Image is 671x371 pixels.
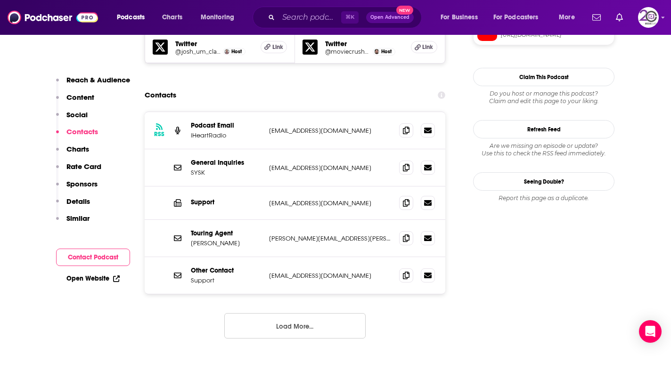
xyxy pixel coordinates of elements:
[154,130,164,138] h3: RSS
[473,142,614,157] div: Are we missing an episode or update? Use this to check the RSS feed immediately.
[66,162,101,171] p: Rate Card
[56,75,130,93] button: Reach & Audience
[374,49,379,54] img: Chuck Bryant
[8,8,98,26] img: Podchaser - Follow, Share and Rate Podcasts
[194,10,246,25] button: open menu
[56,127,98,145] button: Contacts
[487,10,552,25] button: open menu
[191,131,262,139] p: iHeartRadio
[56,214,90,231] button: Similar
[145,86,176,104] h2: Contacts
[278,10,341,25] input: Search podcasts, credits, & more...
[191,276,262,284] p: Support
[261,41,287,53] a: Link
[191,121,262,129] p: Podcast Email
[381,48,392,55] span: Host
[639,320,662,343] div: Open Intercom Messenger
[224,313,366,339] button: Load More...
[56,110,88,128] button: Social
[66,93,94,102] p: Content
[191,159,262,167] p: General Inquiries
[473,172,614,191] a: Seeing Double?
[56,93,94,110] button: Content
[396,6,413,15] span: New
[638,7,659,28] img: User Profile
[473,120,614,138] button: Refresh Feed
[441,11,478,24] span: For Business
[269,199,392,207] p: [EMAIL_ADDRESS][DOMAIN_NAME]
[56,145,89,162] button: Charts
[272,43,283,51] span: Link
[162,11,182,24] span: Charts
[110,10,157,25] button: open menu
[269,272,392,280] p: [EMAIL_ADDRESS][DOMAIN_NAME]
[66,179,98,188] p: Sponsors
[269,164,392,172] p: [EMAIL_ADDRESS][DOMAIN_NAME]
[66,110,88,119] p: Social
[191,266,262,274] p: Other Contact
[191,229,262,237] p: Touring Agent
[434,10,490,25] button: open menu
[175,39,253,48] h5: Twitter
[473,68,614,86] button: Claim This Podcast
[191,169,262,177] p: SYSK
[473,90,614,97] span: Do you host or manage this podcast?
[56,197,90,214] button: Details
[66,274,120,282] a: Open Website
[66,145,89,153] p: Charts
[473,194,614,202] div: Report this page as a duplicate.
[589,9,605,25] a: Show notifications dropdown
[269,127,392,135] p: [EMAIL_ADDRESS][DOMAIN_NAME]
[201,11,234,24] span: Monitoring
[156,10,188,25] a: Charts
[325,39,403,48] h5: Twitter
[262,7,431,28] div: Search podcasts, credits, & more...
[56,249,130,266] button: Contact Podcast
[552,10,587,25] button: open menu
[325,48,370,55] a: @moviecrushpod
[559,11,575,24] span: More
[501,32,610,39] span: https://www.youtube.com/@stuffyoushouldknow
[66,75,130,84] p: Reach & Audience
[612,9,627,25] a: Show notifications dropdown
[493,11,539,24] span: For Podcasters
[638,7,659,28] button: Show profile menu
[66,214,90,223] p: Similar
[473,90,614,105] div: Claim and edit this page to your liking.
[66,197,90,206] p: Details
[66,127,98,136] p: Contacts
[411,41,437,53] a: Link
[370,15,409,20] span: Open Advanced
[224,49,229,54] img: Josh Clark
[422,43,433,51] span: Link
[117,11,145,24] span: Podcasts
[269,234,392,242] p: [PERSON_NAME][EMAIL_ADDRESS][PERSON_NAME][DOMAIN_NAME]
[56,162,101,179] button: Rate Card
[341,11,359,24] span: ⌘ K
[175,48,221,55] a: @josh_um_clark
[191,198,262,206] p: Support
[638,7,659,28] span: Logged in as kvolz
[366,12,414,23] button: Open AdvancedNew
[231,48,242,55] span: Host
[56,179,98,197] button: Sponsors
[191,239,262,247] p: [PERSON_NAME]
